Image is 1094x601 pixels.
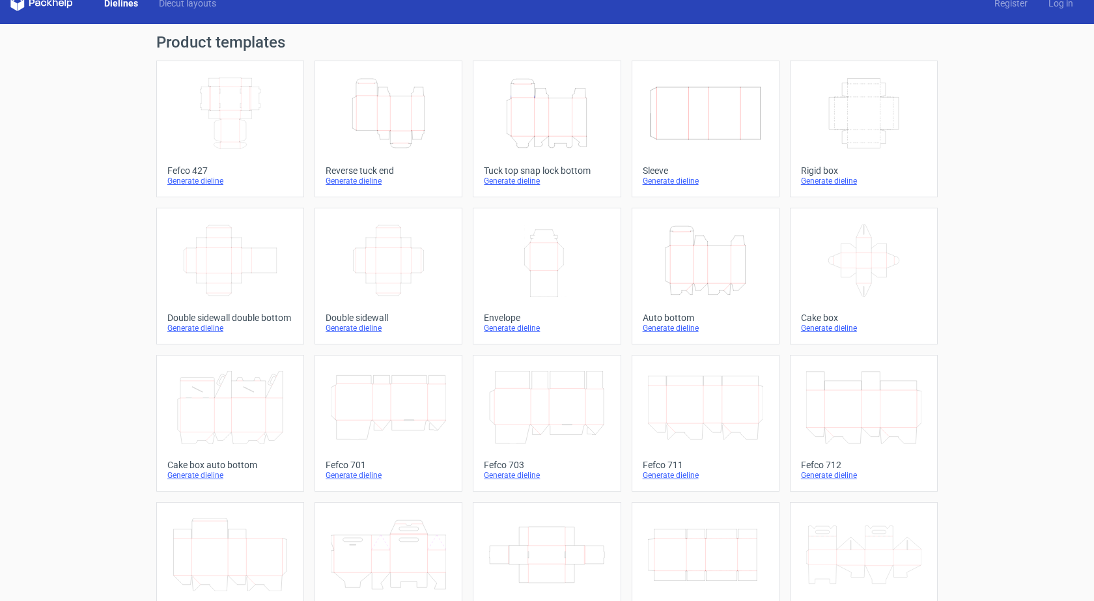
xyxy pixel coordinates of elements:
[632,355,779,492] a: Fefco 711Generate dieline
[167,176,293,186] div: Generate dieline
[156,355,304,492] a: Cake box auto bottomGenerate dieline
[167,313,293,323] div: Double sidewall double bottom
[484,460,610,470] div: Fefco 703
[156,208,304,344] a: Double sidewall double bottomGenerate dieline
[167,323,293,333] div: Generate dieline
[484,165,610,176] div: Tuck top snap lock bottom
[473,355,621,492] a: Fefco 703Generate dieline
[801,460,927,470] div: Fefco 712
[643,323,768,333] div: Generate dieline
[473,208,621,344] a: EnvelopeGenerate dieline
[315,61,462,197] a: Reverse tuck endGenerate dieline
[315,208,462,344] a: Double sidewallGenerate dieline
[326,176,451,186] div: Generate dieline
[484,313,610,323] div: Envelope
[801,470,927,481] div: Generate dieline
[643,176,768,186] div: Generate dieline
[484,323,610,333] div: Generate dieline
[484,176,610,186] div: Generate dieline
[632,208,779,344] a: Auto bottomGenerate dieline
[167,470,293,481] div: Generate dieline
[326,313,451,323] div: Double sidewall
[156,61,304,197] a: Fefco 427Generate dieline
[790,208,938,344] a: Cake boxGenerate dieline
[484,470,610,481] div: Generate dieline
[643,460,768,470] div: Fefco 711
[643,470,768,481] div: Generate dieline
[801,165,927,176] div: Rigid box
[315,355,462,492] a: Fefco 701Generate dieline
[326,470,451,481] div: Generate dieline
[167,460,293,470] div: Cake box auto bottom
[790,355,938,492] a: Fefco 712Generate dieline
[801,323,927,333] div: Generate dieline
[632,61,779,197] a: SleeveGenerate dieline
[643,165,768,176] div: Sleeve
[326,323,451,333] div: Generate dieline
[326,460,451,470] div: Fefco 701
[801,313,927,323] div: Cake box
[790,61,938,197] a: Rigid boxGenerate dieline
[326,165,451,176] div: Reverse tuck end
[801,176,927,186] div: Generate dieline
[643,313,768,323] div: Auto bottom
[167,165,293,176] div: Fefco 427
[156,35,938,50] h1: Product templates
[473,61,621,197] a: Tuck top snap lock bottomGenerate dieline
